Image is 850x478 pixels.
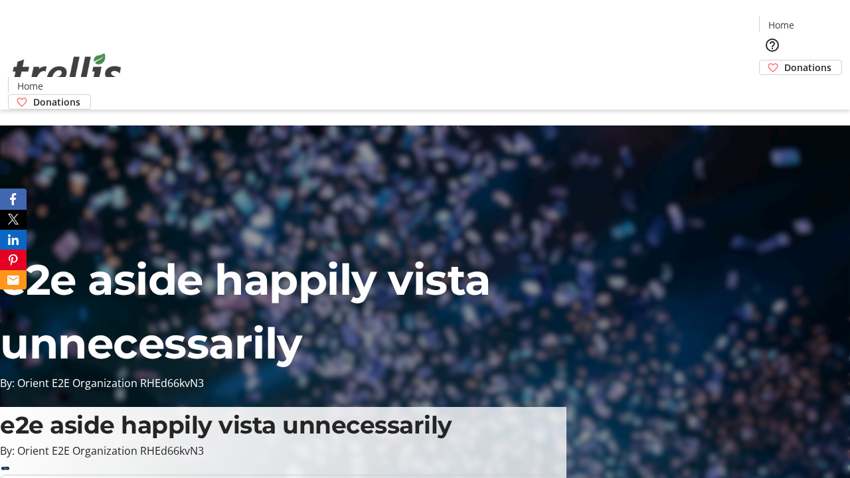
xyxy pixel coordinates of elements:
[759,32,786,58] button: Help
[9,79,51,93] a: Home
[8,39,126,105] img: Orient E2E Organization RHEd66kvN3's Logo
[760,18,802,32] a: Home
[759,75,786,102] button: Cart
[768,18,794,32] span: Home
[33,95,80,109] span: Donations
[17,79,43,93] span: Home
[759,60,842,75] a: Donations
[8,94,91,110] a: Donations
[784,60,831,74] span: Donations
